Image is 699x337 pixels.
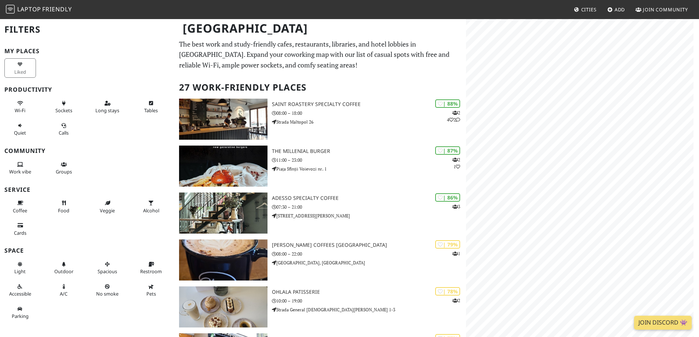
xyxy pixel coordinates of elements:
[272,297,466,304] p: 10:00 – 19:00
[272,306,466,313] p: Strada General [DEMOGRAPHIC_DATA][PERSON_NAME] 1-3
[146,290,156,297] span: Pet friendly
[175,239,466,281] a: Gloria Jean's Coffees Sun Plaza | 79% 1 [PERSON_NAME] Coffees [GEOGRAPHIC_DATA] 08:00 – 22:00 [GE...
[452,250,460,257] p: 1
[135,258,167,278] button: Restroom
[48,258,80,278] button: Outdoor
[175,193,466,234] a: ADESSO Specialty Coffee | 86% 3 ADESSO Specialty Coffee 07:30 – 21:00 [STREET_ADDRESS][PERSON_NAME]
[15,107,25,114] span: Stable Wi-Fi
[272,289,466,295] h3: OhLala Patisserie
[6,3,72,16] a: LaptopFriendly LaptopFriendly
[272,242,466,248] h3: [PERSON_NAME] Coffees [GEOGRAPHIC_DATA]
[272,212,466,219] p: [STREET_ADDRESS][PERSON_NAME]
[4,281,36,300] button: Accessible
[92,281,123,300] button: No smoke
[4,247,170,254] h3: Space
[272,204,466,210] p: 07:30 – 21:00
[179,146,267,187] img: The Millenial Burger
[175,286,466,327] a: OhLala Patisserie | 78% 2 OhLala Patisserie 10:00 – 19:00 Strada General [DEMOGRAPHIC_DATA][PERSO...
[98,268,117,275] span: Spacious
[13,207,27,214] span: Coffee
[48,197,80,216] button: Food
[272,259,466,266] p: [GEOGRAPHIC_DATA], [GEOGRAPHIC_DATA]
[100,207,115,214] span: Veggie
[634,316,692,330] a: Join Discord 👾
[14,268,26,275] span: Natural light
[48,281,80,300] button: A/C
[4,303,36,322] button: Parking
[4,197,36,216] button: Coffee
[4,186,170,193] h3: Service
[48,97,80,117] button: Sockets
[59,129,69,136] span: Video/audio calls
[435,287,460,296] div: | 78%
[179,39,462,70] p: The best work and study-friendly cafes, restaurants, libraries, and hotel lobbies in [GEOGRAPHIC_...
[6,5,15,14] img: LaptopFriendly
[60,290,68,297] span: Air conditioned
[272,250,466,257] p: 08:00 – 22:00
[14,230,26,236] span: Credit cards
[272,157,466,164] p: 11:00 – 23:00
[4,120,36,139] button: Quiet
[643,6,688,13] span: Join Community
[179,239,267,281] img: Gloria Jean's Coffees Sun Plaza
[4,86,170,93] h3: Productivity
[4,97,36,117] button: Wi-Fi
[179,99,267,140] img: Saint Roastery Specialty Coffee
[435,99,460,108] div: | 88%
[4,18,170,41] h2: Filters
[272,101,466,107] h3: Saint Roastery Specialty Coffee
[581,6,597,13] span: Cities
[4,48,170,55] h3: My Places
[272,195,466,201] h3: ADESSO Specialty Coffee
[175,146,466,187] a: The Millenial Burger | 87% 21 The Millenial Burger 11:00 – 23:00 Piața Sfinții Voievozi nr. 1
[55,107,72,114] span: Power sockets
[604,3,628,16] a: Add
[56,168,72,175] span: Group tables
[4,158,36,178] button: Work vibe
[179,286,267,327] img: OhLala Patisserie
[571,3,600,16] a: Cities
[175,99,466,140] a: Saint Roastery Specialty Coffee | 88% 242 Saint Roastery Specialty Coffee 08:00 – 18:00 Strada Ma...
[96,290,119,297] span: Smoke free
[92,97,123,117] button: Long stays
[272,148,466,154] h3: The Millenial Burger
[615,6,625,13] span: Add
[135,281,167,300] button: Pets
[12,313,29,319] span: Parking
[54,268,73,275] span: Outdoor area
[48,158,80,178] button: Groups
[272,165,466,172] p: Piața Sfinții Voievozi nr. 1
[633,3,691,16] a: Join Community
[92,197,123,216] button: Veggie
[179,76,462,99] h2: 27 Work-Friendly Places
[140,268,162,275] span: Restroom
[4,258,36,278] button: Light
[9,168,31,175] span: People working
[179,193,267,234] img: ADESSO Specialty Coffee
[272,118,466,125] p: Strada Maltopol 26
[143,207,159,214] span: Alcohol
[447,109,460,123] p: 2 4 2
[452,297,460,304] p: 2
[135,197,167,216] button: Alcohol
[435,240,460,249] div: | 79%
[452,203,460,210] p: 3
[4,147,170,154] h3: Community
[452,156,460,170] p: 2 1
[48,120,80,139] button: Calls
[17,5,41,13] span: Laptop
[144,107,158,114] span: Work-friendly tables
[4,219,36,239] button: Cards
[177,18,465,39] h1: [GEOGRAPHIC_DATA]
[58,207,69,214] span: Food
[135,97,167,117] button: Tables
[272,110,466,117] p: 08:00 – 18:00
[14,129,26,136] span: Quiet
[95,107,119,114] span: Long stays
[9,290,31,297] span: Accessible
[435,146,460,155] div: | 87%
[435,193,460,202] div: | 86%
[42,5,72,13] span: Friendly
[92,258,123,278] button: Spacious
